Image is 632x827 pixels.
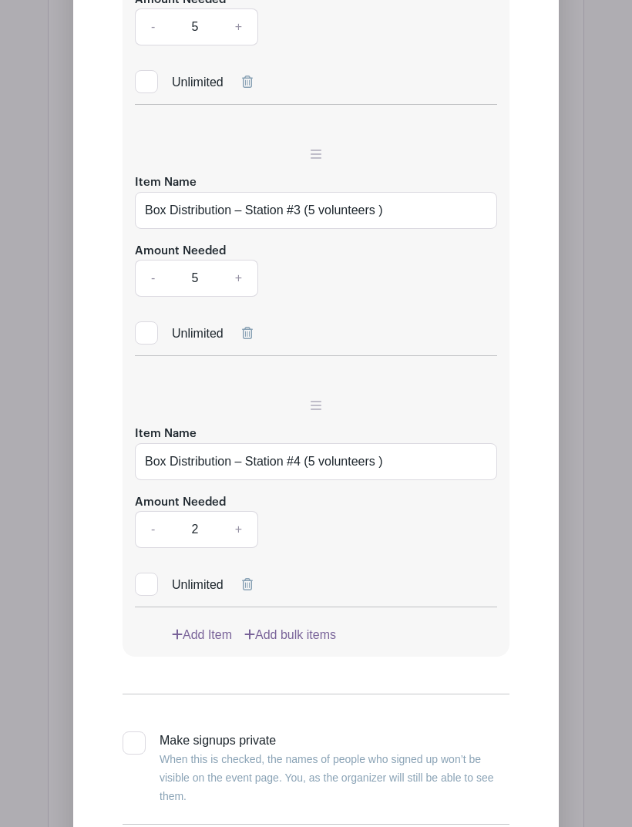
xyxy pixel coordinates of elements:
[160,731,509,805] div: Make signups private
[135,243,226,261] label: Amount Needed
[160,753,494,802] small: When this is checked, the names of people who signed up won’t be visible on the event page. You, ...
[172,626,232,644] a: Add Item
[135,443,497,480] input: e.g. Snacks or Check-in Attendees
[220,8,258,45] a: +
[135,511,170,548] a: -
[220,260,258,297] a: +
[135,174,197,192] label: Item Name
[244,626,336,644] a: Add bulk items
[135,8,170,45] a: -
[135,260,170,297] a: -
[172,578,224,591] span: Unlimited
[172,76,224,89] span: Unlimited
[135,494,226,512] label: Amount Needed
[220,511,258,548] a: +
[135,192,497,229] input: e.g. Snacks or Check-in Attendees
[135,425,197,443] label: Item Name
[172,327,224,340] span: Unlimited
